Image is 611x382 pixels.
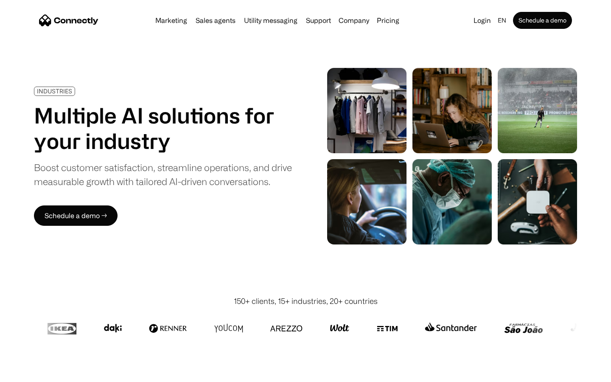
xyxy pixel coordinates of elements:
a: Pricing [373,17,403,24]
a: Utility messaging [241,17,301,24]
a: Support [303,17,334,24]
div: INDUSTRIES [37,88,72,94]
a: Login [470,14,494,26]
a: Schedule a demo [513,12,572,29]
ul: Language list [17,367,51,379]
a: Schedule a demo → [34,205,118,226]
a: Sales agents [192,17,239,24]
h1: Multiple AI solutions for your industry [34,103,292,154]
div: en [498,14,506,26]
aside: Language selected: English [8,366,51,379]
div: Boost customer satisfaction, streamline operations, and drive measurable growth with tailored AI-... [34,160,292,188]
div: 150+ clients, 15+ industries, 20+ countries [234,295,378,307]
div: Company [339,14,369,26]
a: Marketing [152,17,191,24]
